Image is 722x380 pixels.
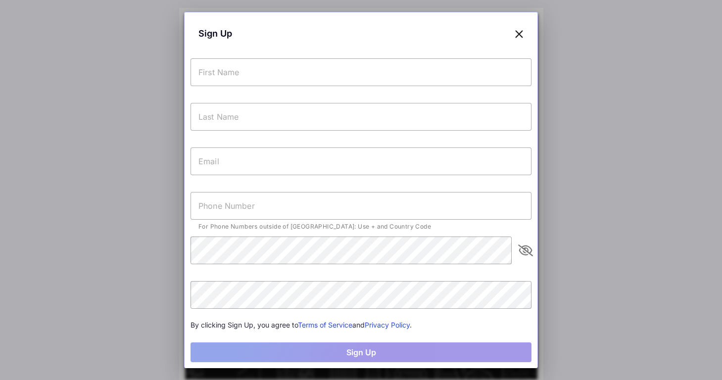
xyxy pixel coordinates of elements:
[520,244,531,256] i: appended action
[198,223,431,230] span: For Phone Numbers outside of [GEOGRAPHIC_DATA]: Use + and Country Code
[191,58,531,86] input: First Name
[191,103,531,131] input: Last Name
[191,320,531,331] div: By clicking Sign Up, you agree to and .
[298,321,352,329] a: Terms of Service
[198,27,232,40] span: Sign Up
[191,192,531,220] input: Phone Number
[365,321,410,329] a: Privacy Policy
[191,147,531,175] input: Email
[191,342,531,362] button: Sign Up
